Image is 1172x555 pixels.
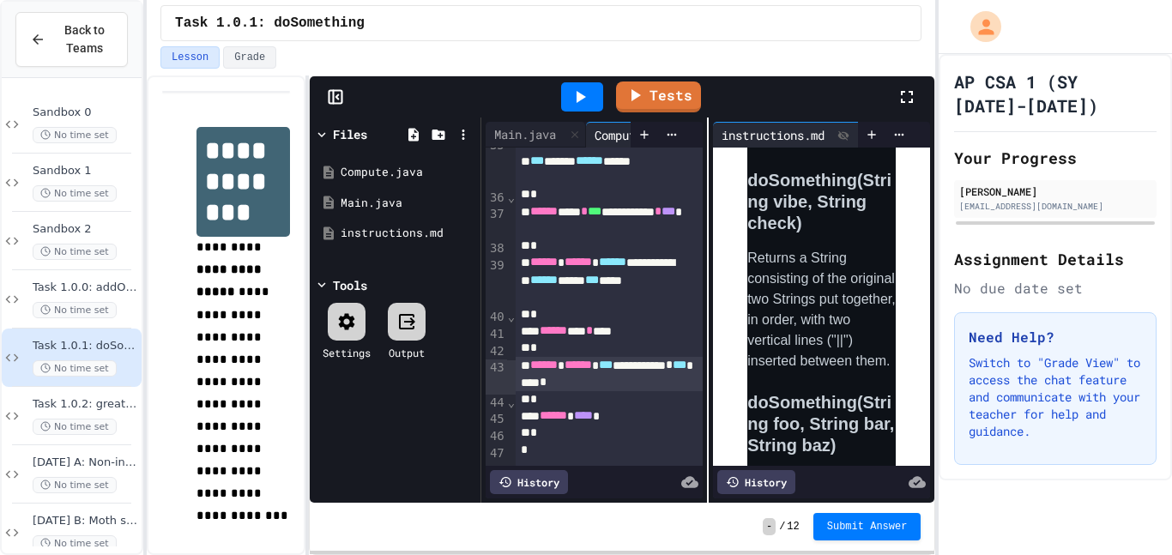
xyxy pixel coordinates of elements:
h3: doSomething(String foo, String bar, String baz) [747,392,896,456]
span: Fold line [507,190,516,204]
div: Main.java [486,125,565,143]
span: Task 1.0.0: addOne [33,281,138,295]
div: 46 [486,428,507,445]
h2: Assignment Details [954,247,1157,271]
div: 42 [486,343,507,360]
div: 45 [486,411,507,428]
div: No due date set [954,278,1157,299]
span: / [779,520,785,534]
div: History [490,470,568,494]
span: [DATE] A: Non-instantiated classes [33,455,138,470]
button: Back to Teams [15,12,128,67]
div: [EMAIL_ADDRESS][DOMAIN_NAME] [959,200,1151,213]
span: No time set [33,535,117,552]
div: 44 [486,395,507,412]
button: Lesson [160,46,220,69]
div: Compute.java [341,164,474,181]
h2: Your Progress [954,146,1157,170]
div: Tools [333,276,367,294]
div: 39 [486,257,507,309]
button: Grade [223,46,276,69]
div: instructions.md [713,122,875,148]
h1: AP CSA 1 (SY [DATE]-[DATE]) [954,69,1157,118]
h3: doSomething(String vibe, String check) [747,170,896,234]
div: History [717,470,795,494]
div: 38 [486,240,507,257]
div: Compute.java [586,122,707,148]
div: Settings [323,345,371,360]
span: Task 1.0.1: doSomething [33,339,138,353]
span: No time set [33,185,117,202]
p: Returns a String consisting of the original two Strings put together, in order, with two vertical... [747,248,896,371]
span: Task 1.0.1: doSomething [175,13,365,33]
div: 36 [486,190,507,207]
span: No time set [33,419,117,435]
span: No time set [33,360,117,377]
div: 47 [486,445,507,462]
span: No time set [33,302,117,318]
div: 40 [486,309,507,326]
p: Switch to "Grade View" to access the chat feature and communicate with your teacher for help and ... [969,354,1142,440]
div: instructions.md [713,126,833,144]
div: [PERSON_NAME] [959,184,1151,199]
div: Main.java [341,195,474,212]
span: No time set [33,127,117,143]
div: 37 [486,206,507,240]
div: My Account [952,7,1006,46]
div: 35 [486,137,507,189]
div: Files [333,125,367,143]
span: No time set [33,477,117,493]
div: Output [389,345,425,360]
div: Main.java [486,122,586,148]
span: Sandbox 0 [33,106,138,120]
span: Task 1.0.2: greatCircleDistance [33,397,138,412]
a: Tests [616,81,701,112]
div: 41 [486,326,507,343]
span: Fold line [507,395,516,409]
div: 43 [486,359,507,394]
span: Sandbox 1 [33,164,138,178]
span: No time set [33,244,117,260]
div: Compute.java [586,126,686,144]
span: Back to Teams [56,21,113,57]
span: [DATE] B: Moth sandbox [33,514,138,528]
span: 12 [787,520,799,534]
button: Submit Answer [813,513,921,540]
div: instructions.md [341,225,474,242]
span: - [763,518,776,535]
h3: Need Help? [969,327,1142,347]
span: Sandbox 2 [33,222,138,237]
span: Fold line [507,310,516,323]
span: Submit Answer [827,520,908,534]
